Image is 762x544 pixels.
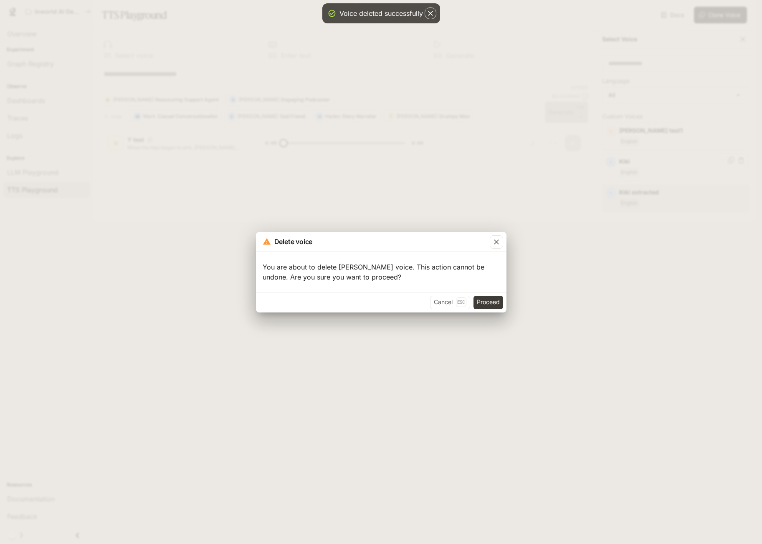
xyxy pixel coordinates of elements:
pre: You are about to delete [PERSON_NAME] voice. This action cannot be undone. Are you sure you want ... [263,255,500,289]
p: Esc [456,297,466,307]
button: Proceed [473,296,503,309]
button: CancelEsc [430,296,470,309]
p: Delete voice [274,237,313,247]
div: Voice deleted successfully [339,8,423,18]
